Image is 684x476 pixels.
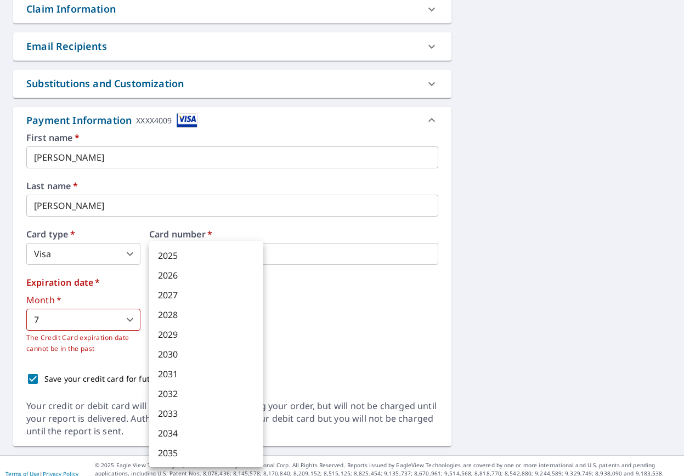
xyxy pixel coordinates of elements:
[149,443,263,463] li: 2035
[149,423,263,443] li: 2034
[149,265,263,285] li: 2026
[149,404,263,423] li: 2033
[149,325,263,344] li: 2029
[149,344,263,364] li: 2030
[149,285,263,305] li: 2027
[149,305,263,325] li: 2028
[149,384,263,404] li: 2032
[149,364,263,384] li: 2031
[149,246,263,265] li: 2025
